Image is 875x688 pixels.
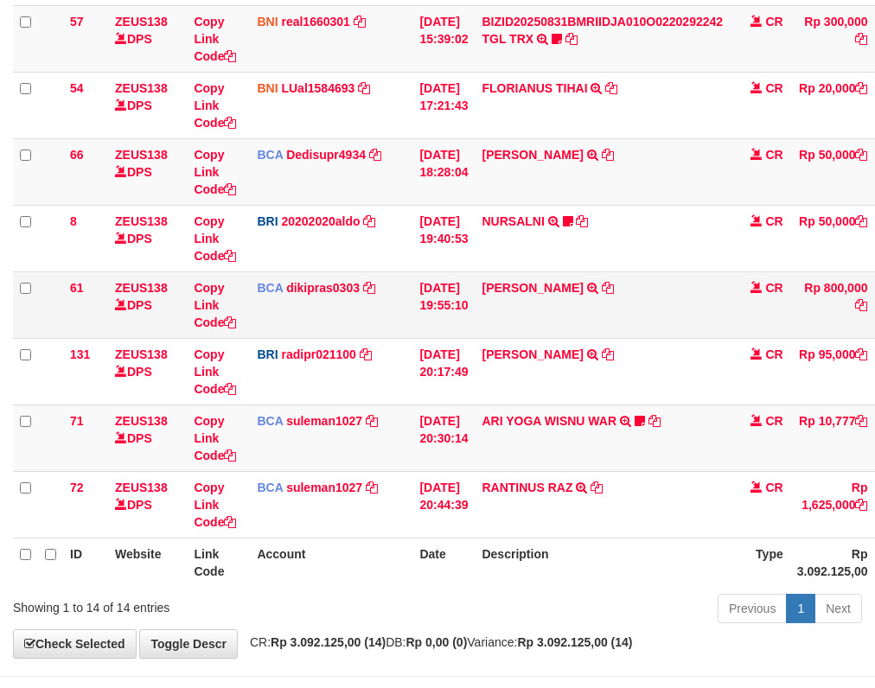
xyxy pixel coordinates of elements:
[602,347,614,361] a: Copy RUDI WIBOWO to clipboard
[363,281,375,295] a: Copy dikipras0303 to clipboard
[360,347,372,361] a: Copy radipr021100 to clipboard
[517,635,632,649] strong: Rp 3.092.125,00 (14)
[115,214,168,228] a: ZEUS138
[115,414,168,428] a: ZEUS138
[286,281,360,295] a: dikipras0303
[257,81,278,95] span: BNI
[70,148,84,162] span: 66
[412,271,475,338] td: [DATE] 19:55:10
[790,405,875,471] td: Rp 10,777
[790,205,875,271] td: Rp 50,000
[766,214,783,228] span: CR
[482,81,587,95] a: FLORIANUS TIHAI
[108,5,187,72] td: DPS
[591,481,603,494] a: Copy RANTINUS RAZ to clipboard
[790,72,875,138] td: Rp 20,000
[358,81,370,95] a: Copy LUal1584693 to clipboard
[70,15,84,29] span: 57
[790,271,875,338] td: Rp 800,000
[565,32,578,46] a: Copy BIZID20250831BMRIIDJA010O0220292242 TGL TRX to clipboard
[194,481,236,529] a: Copy Link Code
[482,148,583,162] a: [PERSON_NAME]
[63,538,108,587] th: ID
[108,271,187,338] td: DPS
[412,205,475,271] td: [DATE] 19:40:53
[70,347,90,361] span: 131
[271,635,386,649] strong: Rp 3.092.125,00 (14)
[70,214,77,228] span: 8
[602,148,614,162] a: Copy CHINTIYA SELLY YUL to clipboard
[115,148,168,162] a: ZEUS138
[814,594,862,623] a: Next
[194,81,236,130] a: Copy Link Code
[281,81,354,95] a: LUal1584693
[766,281,783,295] span: CR
[855,498,867,512] a: Copy Rp 1,625,000 to clipboard
[412,72,475,138] td: [DATE] 17:21:43
[115,281,168,295] a: ZEUS138
[482,214,544,228] a: NURSALNI
[605,81,617,95] a: Copy FLORIANUS TIHAI to clipboard
[108,72,187,138] td: DPS
[257,481,283,494] span: BCA
[366,414,378,428] a: Copy suleman1027 to clipboard
[108,405,187,471] td: DPS
[286,481,362,494] a: suleman1027
[108,338,187,405] td: DPS
[412,405,475,471] td: [DATE] 20:30:14
[766,481,783,494] span: CR
[855,81,867,95] a: Copy Rp 20,000 to clipboard
[412,538,475,587] th: Date
[482,481,572,494] a: RANTINUS RAZ
[790,538,875,587] th: Rp 3.092.125,00
[115,81,168,95] a: ZEUS138
[766,347,783,361] span: CR
[139,629,238,659] a: Toggle Descr
[790,5,875,72] td: Rp 300,000
[766,81,783,95] span: CR
[70,414,84,428] span: 71
[766,15,783,29] span: CR
[115,347,168,361] a: ZEUS138
[482,347,583,361] a: [PERSON_NAME]
[369,148,381,162] a: Copy Dedisupr4934 to clipboard
[257,15,278,29] span: BNI
[730,538,790,587] th: Type
[855,32,867,46] a: Copy Rp 300,000 to clipboard
[70,481,84,494] span: 72
[194,414,236,462] a: Copy Link Code
[855,414,867,428] a: Copy Rp 10,777 to clipboard
[281,347,355,361] a: radipr021100
[187,538,250,587] th: Link Code
[482,281,583,295] a: [PERSON_NAME]
[108,538,187,587] th: Website
[13,629,137,659] a: Check Selected
[257,148,283,162] span: BCA
[194,15,236,63] a: Copy Link Code
[194,214,236,263] a: Copy Link Code
[194,148,236,196] a: Copy Link Code
[115,481,168,494] a: ZEUS138
[766,148,783,162] span: CR
[241,635,633,649] span: CR: DB: Variance:
[602,281,614,295] a: Copy ARIS SETIAWAN to clipboard
[855,347,867,361] a: Copy Rp 95,000 to clipboard
[855,298,867,312] a: Copy Rp 800,000 to clipboard
[281,214,360,228] a: 20202020aldo
[257,214,278,228] span: BRI
[855,214,867,228] a: Copy Rp 50,000 to clipboard
[482,15,723,46] a: BIZID20250831BMRIIDJA010O0220292242 TGL TRX
[108,471,187,538] td: DPS
[194,347,236,396] a: Copy Link Code
[115,15,168,29] a: ZEUS138
[70,81,84,95] span: 54
[366,481,378,494] a: Copy suleman1027 to clipboard
[790,138,875,205] td: Rp 50,000
[13,592,352,616] div: Showing 1 to 14 of 14 entries
[286,414,362,428] a: suleman1027
[363,214,375,228] a: Copy 20202020aldo to clipboard
[766,414,783,428] span: CR
[786,594,815,623] a: 1
[286,148,366,162] a: Dedisupr4934
[194,281,236,329] a: Copy Link Code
